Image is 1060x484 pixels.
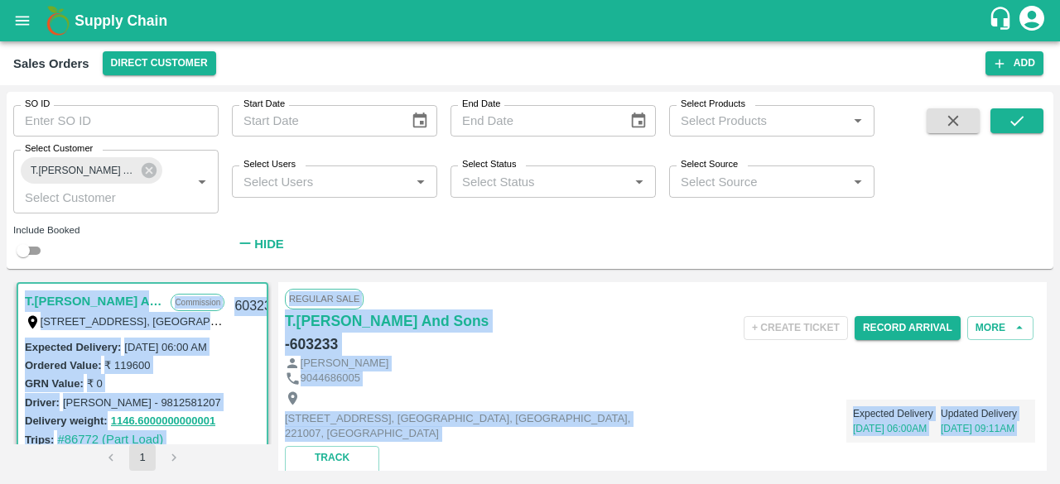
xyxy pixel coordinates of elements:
[232,230,288,258] button: Hide
[301,356,389,371] p: [PERSON_NAME]
[674,170,842,192] input: Select Source
[25,377,84,390] label: GRN Value:
[681,158,738,171] label: Select Source
[285,289,364,309] span: Regular Sale
[237,170,405,192] input: Select Users
[681,98,745,111] label: Select Products
[853,406,941,421] p: Expected Delivery
[75,12,167,29] b: Supply Chain
[25,396,60,409] label: Driver:
[224,287,288,326] div: 603233
[18,186,165,208] input: Select Customer
[847,171,869,193] button: Open
[87,377,103,390] label: ₹ 0
[95,444,190,471] nav: pagination navigation
[21,162,145,180] span: T.[PERSON_NAME] And Sons
[455,170,624,192] input: Select Status
[623,105,654,137] button: Choose date
[285,309,489,333] a: T.[PERSON_NAME] And Sons
[410,171,431,193] button: Open
[171,294,224,311] p: Commission
[21,157,162,184] div: T.[PERSON_NAME] And Sons
[988,6,1017,36] div: customer-support
[285,333,338,356] h6: - 603233
[941,406,1029,421] p: Updated Delivery
[941,421,1029,436] p: [DATE] 09:11AM
[450,105,616,137] input: End Date
[985,51,1043,75] button: Add
[57,433,163,446] a: #86772 (Part Load)
[75,9,988,32] a: Supply Chain
[13,53,89,74] div: Sales Orders
[104,359,150,371] label: ₹ 119600
[301,371,360,386] p: 9044686005
[285,411,658,442] p: [STREET_ADDRESS], [GEOGRAPHIC_DATA], [GEOGRAPHIC_DATA], 221007, [GEOGRAPHIC_DATA]
[232,105,397,137] input: Start Date
[967,316,1033,340] button: More
[13,223,219,237] div: Include Booked
[243,98,285,111] label: Start Date
[847,110,869,132] button: Open
[25,142,93,156] label: Select Customer
[404,105,436,137] button: Choose date
[41,4,75,37] img: logo
[25,290,162,312] a: T.[PERSON_NAME] And Sons
[124,341,206,353] label: [DATE] 06:00 AM
[41,314,543,328] label: [STREET_ADDRESS], [GEOGRAPHIC_DATA], [GEOGRAPHIC_DATA], 221007, [GEOGRAPHIC_DATA]
[853,421,941,436] p: [DATE] 06:00AM
[629,171,650,193] button: Open
[63,396,221,409] label: [PERSON_NAME] - 9812581207
[129,444,156,471] button: page 1
[25,341,121,353] label: Expected Delivery :
[243,158,296,171] label: Select Users
[674,110,842,132] input: Select Products
[111,412,216,431] button: 1146.6000000000001
[25,415,108,427] label: Delivery weight:
[25,98,50,111] label: SO ID
[25,434,54,446] label: Trips:
[254,237,283,251] strong: Hide
[25,359,101,371] label: Ordered Value:
[3,2,41,40] button: open drawer
[103,51,216,75] button: Select DC
[855,316,961,340] button: Record Arrival
[1017,3,1047,38] div: account of current user
[191,171,213,193] button: Open
[462,98,500,111] label: End Date
[13,105,219,137] input: Enter SO ID
[462,158,517,171] label: Select Status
